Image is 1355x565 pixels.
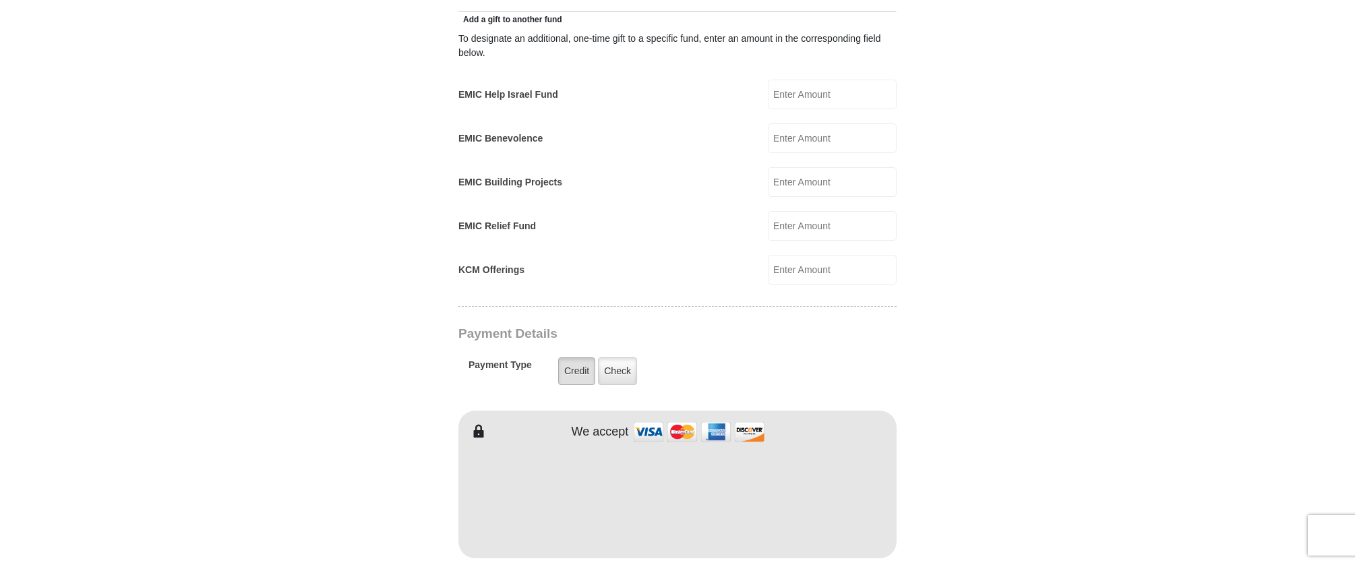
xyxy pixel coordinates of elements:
[632,417,766,446] img: credit cards accepted
[458,219,536,233] label: EMIC Relief Fund
[768,123,897,153] input: Enter Amount
[768,80,897,109] input: Enter Amount
[458,326,802,342] h3: Payment Details
[458,32,897,60] div: To designate an additional, one-time gift to a specific fund, enter an amount in the correspondin...
[458,263,524,277] label: KCM Offerings
[458,175,562,189] label: EMIC Building Projects
[469,359,532,378] h5: Payment Type
[768,255,897,285] input: Enter Amount
[768,211,897,241] input: Enter Amount
[598,357,637,385] label: Check
[768,167,897,197] input: Enter Amount
[458,88,558,102] label: EMIC Help Israel Fund
[572,425,629,440] h4: We accept
[558,357,595,385] label: Credit
[458,15,562,24] span: Add a gift to another fund
[458,131,543,146] label: EMIC Benevolence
